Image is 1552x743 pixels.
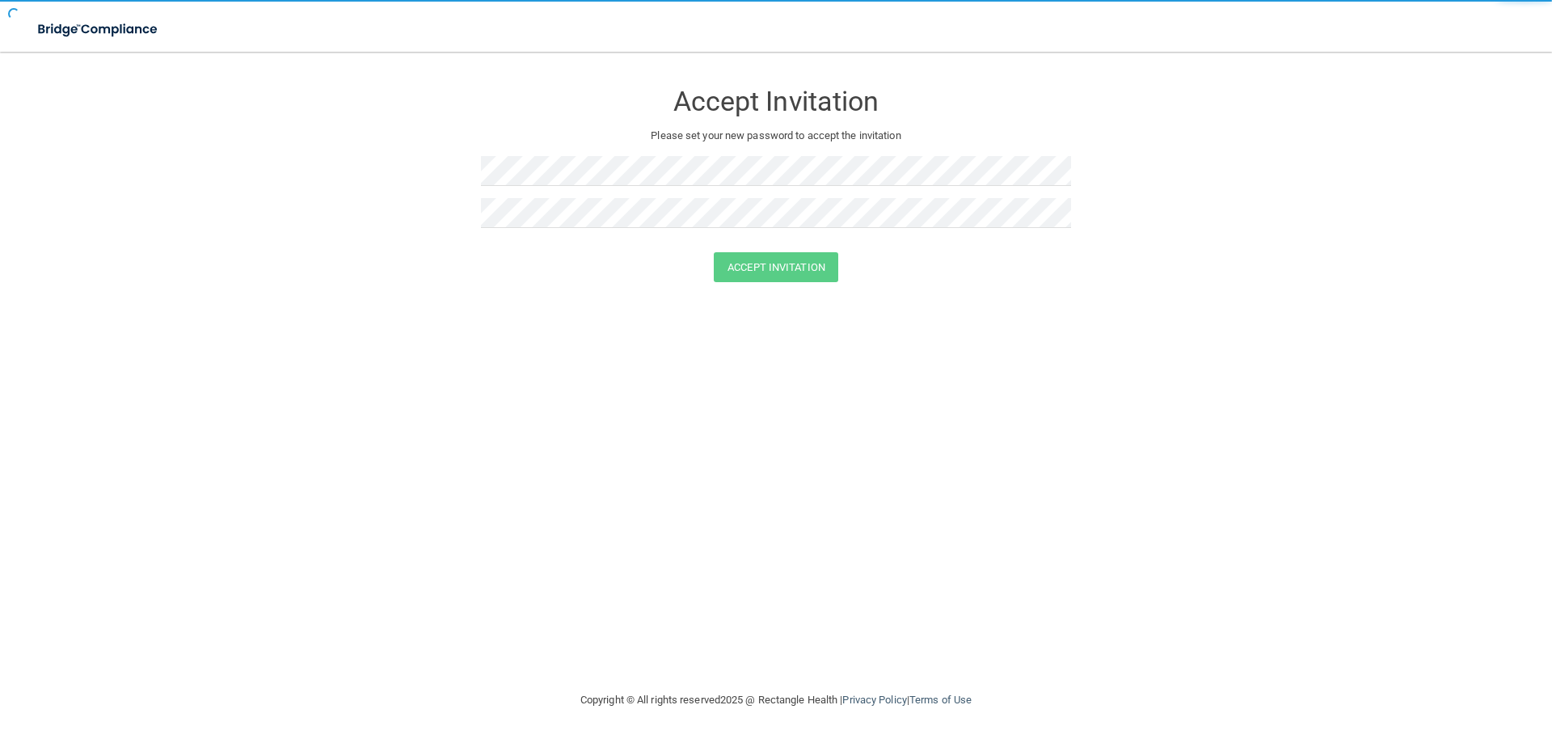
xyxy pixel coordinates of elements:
a: Privacy Policy [842,694,906,706]
img: bridge_compliance_login_screen.278c3ca4.svg [24,13,173,46]
p: Please set your new password to accept the invitation [493,126,1059,146]
h3: Accept Invitation [481,87,1071,116]
button: Accept Invitation [714,252,838,282]
a: Terms of Use [909,694,972,706]
div: Copyright © All rights reserved 2025 @ Rectangle Health | | [481,674,1071,726]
